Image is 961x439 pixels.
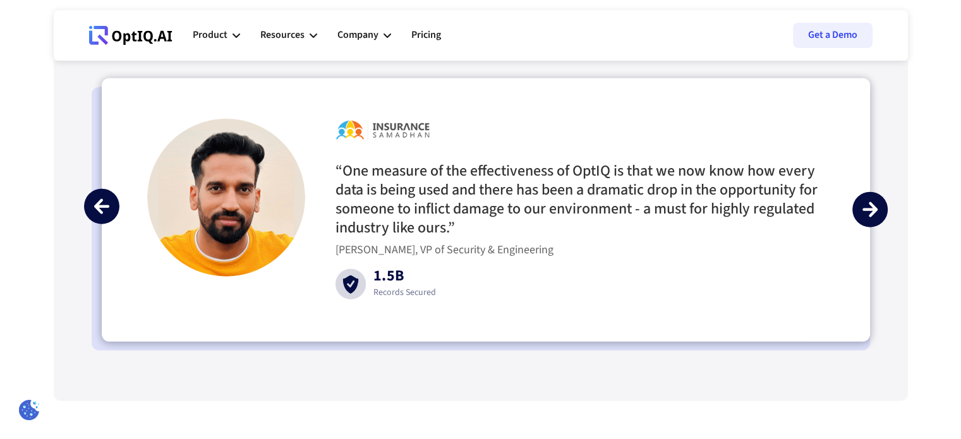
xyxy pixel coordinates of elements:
div: 1.5B [373,270,436,286]
div: next slide [852,192,888,227]
div: Company [337,27,378,44]
a: Get a Demo [793,23,873,48]
div: Webflow Homepage [89,44,90,45]
div: Records Secured [373,286,436,299]
div: Resources [260,27,305,44]
div: previous slide [84,189,119,224]
a: Webflow Homepage [89,16,172,54]
div: Product [193,16,240,54]
div: Resources [260,16,317,54]
a: Pricing [411,16,441,54]
div: Company [337,16,391,54]
div: carousel [102,78,870,342]
div: 2 of 3 [102,78,870,340]
div: Product [193,27,227,44]
div: [PERSON_NAME], VP of Security & Engineering [335,244,561,256]
h3: “One measure of the effectiveness of OptIQ is that we now know how every data is being used and t... [335,162,825,238]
